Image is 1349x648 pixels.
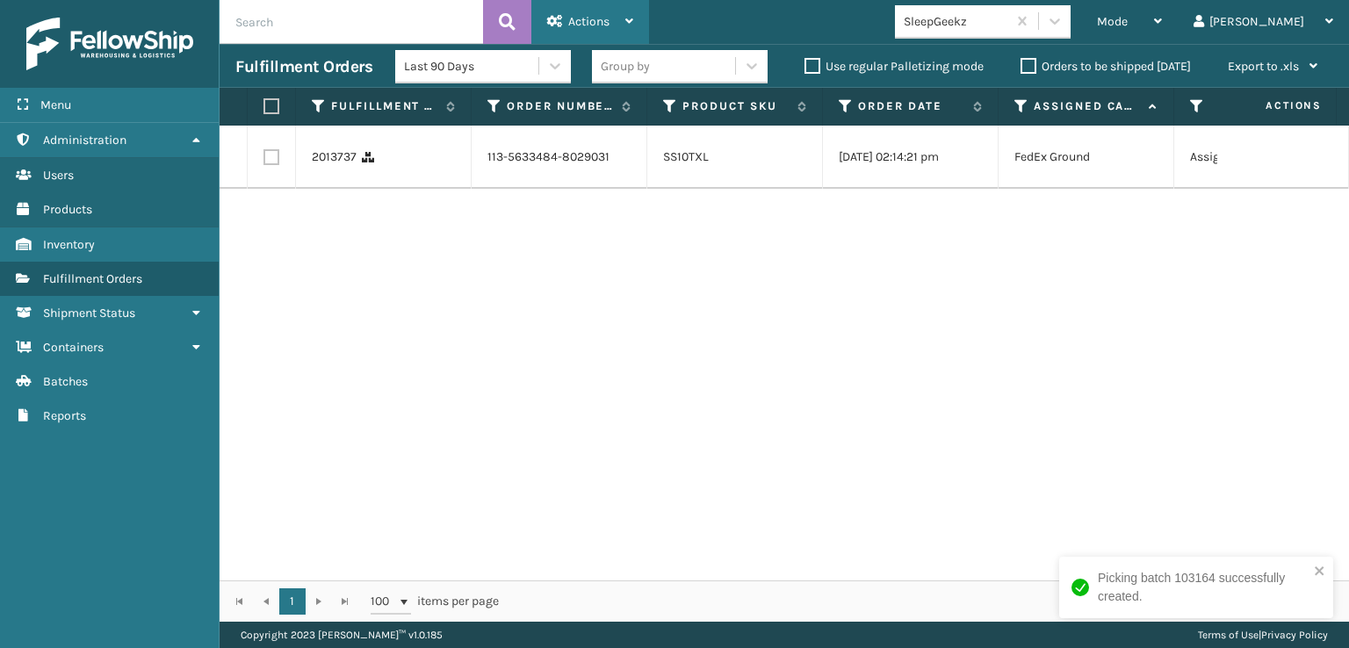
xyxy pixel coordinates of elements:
label: Order Date [858,98,964,114]
img: logo [26,18,193,70]
span: Shipment Status [43,306,135,320]
div: Group by [601,57,650,76]
span: Export to .xls [1228,59,1299,74]
td: 113-5633484-8029031 [472,126,647,189]
div: Last 90 Days [404,57,540,76]
span: Menu [40,97,71,112]
p: Copyright 2023 [PERSON_NAME]™ v 1.0.185 [241,622,443,648]
span: Products [43,202,92,217]
a: 2013737 [312,148,357,166]
span: Batches [43,374,88,389]
td: [DATE] 02:14:21 pm [823,126,999,189]
label: Fulfillment Order Id [331,98,437,114]
span: items per page [371,588,499,615]
label: Order Number [507,98,613,114]
h3: Fulfillment Orders [235,56,372,77]
span: Containers [43,340,104,355]
button: close [1314,564,1326,580]
span: Fulfillment Orders [43,271,142,286]
div: 1 - 1 of 1 items [523,593,1330,610]
span: Actions [1210,91,1332,120]
label: Product SKU [682,98,789,114]
span: Actions [568,14,610,29]
label: Orders to be shipped [DATE] [1021,59,1191,74]
a: 1 [279,588,306,615]
span: Administration [43,133,126,148]
td: FedEx Ground [999,126,1174,189]
label: Assigned Carrier Service [1034,98,1140,114]
div: Picking batch 103164 successfully created. [1098,569,1309,606]
span: 100 [371,593,397,610]
span: Users [43,168,74,183]
div: SleepGeekz [904,12,1008,31]
a: SS10TXL [663,149,709,164]
span: Inventory [43,237,95,252]
span: Reports [43,408,86,423]
span: Mode [1097,14,1128,29]
label: Use regular Palletizing mode [804,59,984,74]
